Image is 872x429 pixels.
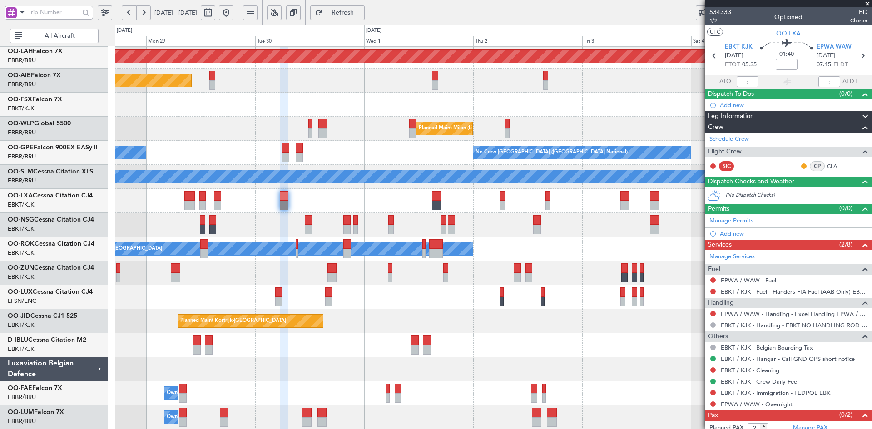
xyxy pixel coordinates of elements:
[8,297,36,305] a: LFSN/ENC
[721,389,833,397] a: EBKT / KJK - Immigration - FEDPOL EBKT
[8,96,32,103] span: OO-FSX
[721,310,867,318] a: EPWA / WAW - Handling - Excel Handling EPWA / WAW
[28,5,79,19] input: Trip Number
[721,276,776,284] a: EPWA / WAW - Fuel
[707,28,723,36] button: UTC
[582,36,691,47] div: Fri 3
[24,33,95,39] span: All Aircraft
[708,122,723,133] span: Crew
[8,265,34,271] span: OO-ZUN
[8,120,34,127] span: OO-WLP
[364,36,473,47] div: Wed 1
[8,417,36,425] a: EBBR/BRU
[10,29,99,43] button: All Aircraft
[8,120,71,127] a: OO-WLPGlobal 5500
[726,192,872,201] div: (No Dispatch Checks)
[721,321,867,329] a: EBKT / KJK - Handling - EBKT NO HANDLING RQD FOR CJ
[8,177,36,185] a: EBBR/BRU
[708,264,720,275] span: Fuel
[8,192,93,199] a: OO-LXACessna Citation CJ4
[366,27,381,35] div: [DATE]
[839,410,852,419] span: (0/2)
[8,217,94,223] a: OO-NSGCessna Citation CJ4
[736,162,757,170] div: - -
[709,135,749,144] a: Schedule Crew
[419,122,484,135] div: Planned Maint Milan (Linate)
[8,345,34,353] a: EBKT/KJK
[180,314,286,328] div: Planned Maint Kortrijk-[GEOGRAPHIC_DATA]
[708,147,742,157] span: Flight Crew
[708,331,728,342] span: Others
[839,89,852,99] span: (0/0)
[691,36,800,47] div: Sat 4
[8,104,34,113] a: EBKT/KJK
[827,162,847,170] a: CLA
[719,77,734,86] span: ATOT
[167,410,228,424] div: Owner Melsbroek Air Base
[719,161,734,171] div: SIC
[8,96,62,103] a: OO-FSXFalcon 7X
[708,204,729,214] span: Permits
[8,144,98,151] a: OO-GPEFalcon 900EX EASy II
[154,9,197,17] span: [DATE] - [DATE]
[8,225,34,233] a: EBKT/KJK
[8,48,63,54] a: OO-LAHFalcon 7X
[721,344,813,351] a: EBKT / KJK - Belgian Boarding Tax
[725,43,753,52] span: EBKT KJK
[833,60,848,69] span: ELDT
[850,17,867,25] span: Charter
[8,289,93,295] a: OO-LUXCessna Citation CJ4
[8,72,31,79] span: OO-AIE
[721,288,867,296] a: EBKT / KJK - Fuel - Flanders FIA Fuel (AAB Only) EBKT / KJK
[817,43,852,52] span: EPWA WAW
[117,27,132,35] div: [DATE]
[776,29,801,38] span: OO-LXA
[708,298,734,308] span: Handling
[774,12,803,22] div: Optioned
[255,36,364,47] div: Tue 30
[709,217,753,226] a: Manage Permits
[8,48,33,54] span: OO-LAH
[8,241,94,247] a: OO-ROKCessna Citation CJ4
[8,385,32,391] span: OO-FAE
[817,60,831,69] span: 07:15
[8,249,34,257] a: EBKT/KJK
[839,240,852,249] span: (2/8)
[167,386,228,400] div: Owner Melsbroek Air Base
[708,111,754,122] span: Leg Information
[817,51,835,60] span: [DATE]
[709,252,755,261] a: Manage Services
[8,409,34,415] span: OO-LUM
[8,313,77,319] a: OO-JIDCessna CJ1 525
[742,60,757,69] span: 05:35
[8,265,94,271] a: OO-ZUNCessna Citation CJ4
[8,72,61,79] a: OO-AIEFalcon 7X
[8,144,34,151] span: OO-GPE
[709,17,731,25] span: 1/2
[8,56,36,64] a: EBBR/BRU
[709,7,731,17] span: 534333
[8,273,34,281] a: EBKT/KJK
[8,241,35,247] span: OO-ROK
[708,177,794,187] span: Dispatch Checks and Weather
[8,201,34,209] a: EBKT/KJK
[8,217,34,223] span: OO-NSG
[708,89,754,99] span: Dispatch To-Dos
[721,378,797,385] a: EBKT / KJK - Crew Daily Fee
[8,393,36,401] a: EBBR/BRU
[8,168,33,175] span: OO-SLM
[8,153,36,161] a: EBBR/BRU
[8,409,64,415] a: OO-LUMFalcon 7X
[720,101,867,109] div: Add new
[473,36,582,47] div: Thu 2
[725,60,740,69] span: ETOT
[476,146,628,159] div: No Crew [GEOGRAPHIC_DATA] ([GEOGRAPHIC_DATA] National)
[708,240,732,250] span: Services
[8,192,33,199] span: OO-LXA
[810,161,825,171] div: CP
[8,289,33,295] span: OO-LUX
[324,10,362,16] span: Refresh
[721,366,779,374] a: EBKT / KJK - Cleaning
[310,5,365,20] button: Refresh
[146,36,255,47] div: Mon 29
